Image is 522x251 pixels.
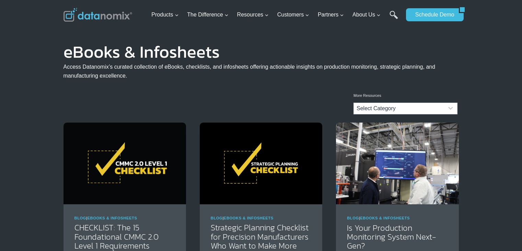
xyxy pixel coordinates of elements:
a: Blog [74,216,86,220]
span: The Difference [187,10,229,19]
span: Resources [237,10,269,19]
nav: Primary Navigation [149,4,403,26]
span: Customers [277,10,309,19]
a: Schedule Demo [406,8,459,21]
a: Blog [211,216,223,220]
a: Search [390,11,398,26]
img: 15 practices focused on cyber hygiene [63,123,186,204]
p: Access Datanomix’s curated collection of eBooks, checklists, and infosheets offering actionable i... [63,62,459,80]
p: More Resources [353,93,457,99]
h1: eBooks & Infosheets [63,47,459,57]
span: | [347,216,410,220]
a: eBooks & Infosheets [88,216,137,220]
a: eBooks & Infosheets [360,216,410,220]
img: Datanomix [63,8,132,22]
span: | [74,216,137,220]
span: Products [151,10,178,19]
a: Blog [347,216,359,220]
img: Strategic Planning Checklist from Datanomix [200,123,322,204]
span: | [211,216,274,220]
a: eBooks & Infosheets [224,216,274,220]
span: About Us [352,10,381,19]
span: Partners [318,10,344,19]
img: Is Your Production Monitoring System Next-Gen? [336,123,459,204]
